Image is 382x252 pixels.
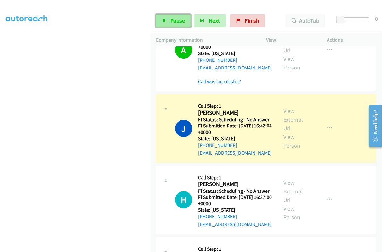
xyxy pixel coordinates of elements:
a: [PHONE_NUMBER] [198,57,237,63]
a: [EMAIL_ADDRESS][DOMAIN_NAME] [198,221,272,227]
a: [PHONE_NUMBER] [198,214,237,220]
a: View Person [283,205,300,221]
h1: J [175,120,192,137]
a: View Person [283,55,300,71]
span: Next [209,17,220,24]
a: View External Url [283,29,303,54]
h5: Ff Submitted Date: [DATE] 16:37:00 +0000 [198,194,272,207]
h5: Call Step: 1 [198,175,272,181]
span: Pause [170,17,185,24]
h5: Ff Status: Scheduling - No Answer [198,188,272,194]
a: Pause [156,14,191,27]
button: AutoTab [286,14,325,27]
a: [EMAIL_ADDRESS][DOMAIN_NAME] [198,150,272,156]
h5: State: [US_STATE] [198,207,272,213]
a: Call was successful? [198,78,241,85]
p: View [266,36,315,44]
div: Delay between calls (in seconds) [340,17,369,22]
h5: Ff Submitted Date: [DATE] 16:42:04 +0000 [198,123,272,135]
p: Actions [327,36,376,44]
a: Finish [230,14,265,27]
a: [EMAIL_ADDRESS][DOMAIN_NAME] [198,65,272,71]
div: 0 [375,14,378,23]
h5: State: [US_STATE] [198,50,272,57]
h5: Call Step: 1 [198,103,272,109]
button: Next [194,14,226,27]
h5: State: [US_STATE] [198,135,272,142]
a: View External Url [283,179,303,204]
p: Company Information [156,36,254,44]
h1: A [175,41,192,59]
a: [PHONE_NUMBER] [198,142,237,148]
h1: H [175,191,192,208]
a: View External Url [283,107,303,132]
h2: [PERSON_NAME] [198,181,272,188]
a: View Person [283,133,300,149]
h5: Ff Status: Scheduling - No Answer [198,117,272,123]
span: Finish [245,17,259,24]
iframe: Resource Center [363,101,382,151]
h2: [PERSON_NAME] [198,109,272,117]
